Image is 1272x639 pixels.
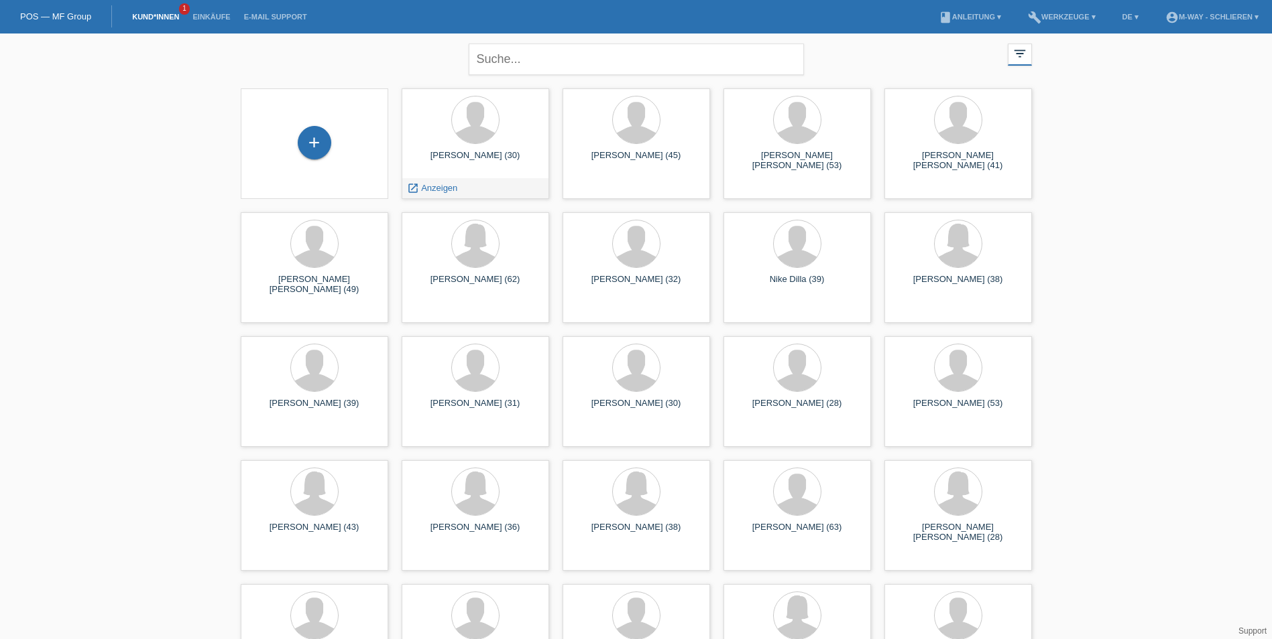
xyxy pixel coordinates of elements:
[573,150,699,171] div: [PERSON_NAME] (45)
[1116,13,1145,21] a: DE ▾
[179,3,190,15] span: 1
[932,13,1008,21] a: bookAnleitung ▾
[1238,626,1267,636] a: Support
[407,182,419,194] i: launch
[251,274,378,295] div: [PERSON_NAME] [PERSON_NAME] (49)
[251,522,378,543] div: [PERSON_NAME] (43)
[734,398,860,419] div: [PERSON_NAME] (28)
[20,11,91,21] a: POS — MF Group
[251,398,378,419] div: [PERSON_NAME] (39)
[421,183,457,193] span: Anzeigen
[734,522,860,543] div: [PERSON_NAME] (63)
[1159,13,1265,21] a: account_circlem-way - Schlieren ▾
[298,131,331,154] div: Kund*in hinzufügen
[734,274,860,295] div: Nike Dilla (39)
[573,274,699,295] div: [PERSON_NAME] (32)
[895,274,1021,295] div: [PERSON_NAME] (38)
[412,150,538,171] div: [PERSON_NAME] (30)
[237,13,314,21] a: E-Mail Support
[186,13,237,21] a: Einkäufe
[1013,46,1027,61] i: filter_list
[895,398,1021,419] div: [PERSON_NAME] (53)
[895,522,1021,543] div: [PERSON_NAME] [PERSON_NAME] (28)
[412,274,538,295] div: [PERSON_NAME] (62)
[469,44,804,75] input: Suche...
[734,150,860,171] div: [PERSON_NAME] [PERSON_NAME] (53)
[573,398,699,419] div: [PERSON_NAME] (30)
[412,398,538,419] div: [PERSON_NAME] (31)
[407,183,458,193] a: launch Anzeigen
[412,522,538,543] div: [PERSON_NAME] (36)
[895,150,1021,171] div: [PERSON_NAME] [PERSON_NAME] (41)
[1021,13,1102,21] a: buildWerkzeuge ▾
[1028,11,1041,24] i: build
[573,522,699,543] div: [PERSON_NAME] (38)
[939,11,952,24] i: book
[125,13,186,21] a: Kund*innen
[1165,11,1179,24] i: account_circle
